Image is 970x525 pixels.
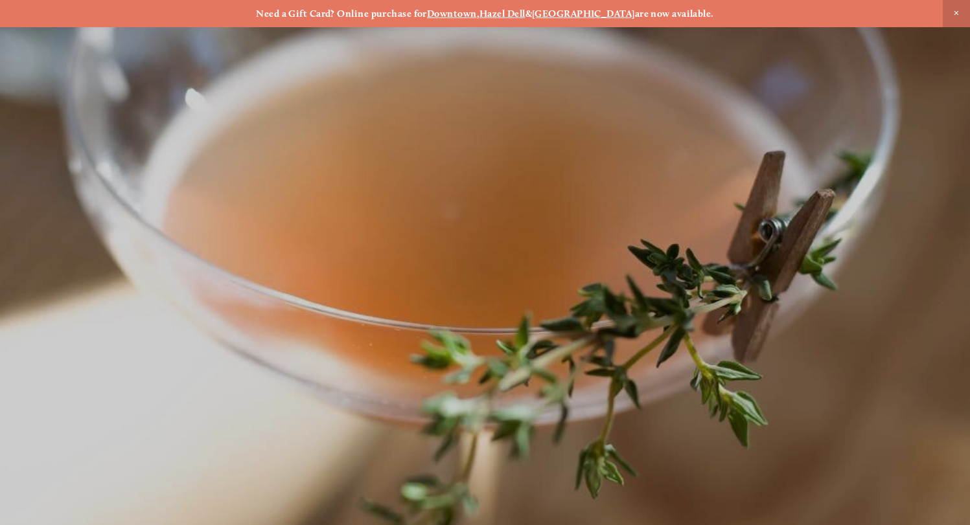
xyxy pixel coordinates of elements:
a: Downtown [427,8,477,19]
a: Hazel Dell [479,8,525,19]
strong: Need a Gift Card? Online purchase for [256,8,427,19]
strong: are now available. [635,8,714,19]
strong: , [477,8,479,19]
a: [GEOGRAPHIC_DATA] [532,8,635,19]
strong: & [525,8,532,19]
